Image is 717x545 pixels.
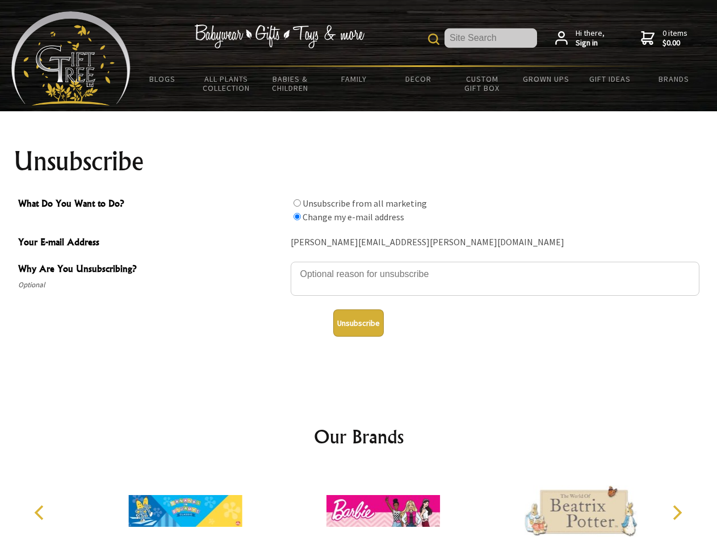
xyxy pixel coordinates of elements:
[293,213,301,220] input: What Do You Want to Do?
[18,196,285,213] span: What Do You Want to Do?
[663,38,687,48] strong: $0.00
[555,28,605,48] a: Hi there,Sign in
[428,33,439,45] img: product search
[576,38,605,48] strong: Sign in
[445,28,537,48] input: Site Search
[641,28,687,48] a: 0 items$0.00
[11,11,131,106] img: Babyware - Gifts - Toys and more...
[386,67,450,91] a: Decor
[663,28,687,48] span: 0 items
[578,67,642,91] a: Gift Ideas
[18,262,285,278] span: Why Are You Unsubscribing?
[131,67,195,91] a: BLOGS
[576,28,605,48] span: Hi there,
[194,24,364,48] img: Babywear - Gifts - Toys & more
[23,423,695,450] h2: Our Brands
[291,262,699,296] textarea: Why Are You Unsubscribing?
[333,309,384,337] button: Unsubscribe
[14,148,704,175] h1: Unsubscribe
[28,500,53,525] button: Previous
[664,500,689,525] button: Next
[642,67,706,91] a: Brands
[291,234,699,251] div: [PERSON_NAME][EMAIL_ADDRESS][PERSON_NAME][DOMAIN_NAME]
[450,67,514,100] a: Custom Gift Box
[18,278,285,292] span: Optional
[303,198,427,209] label: Unsubscribe from all marketing
[514,67,578,91] a: Grown Ups
[322,67,387,91] a: Family
[18,235,285,251] span: Your E-mail Address
[195,67,259,100] a: All Plants Collection
[293,199,301,207] input: What Do You Want to Do?
[303,211,404,223] label: Change my e-mail address
[258,67,322,100] a: Babies & Children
